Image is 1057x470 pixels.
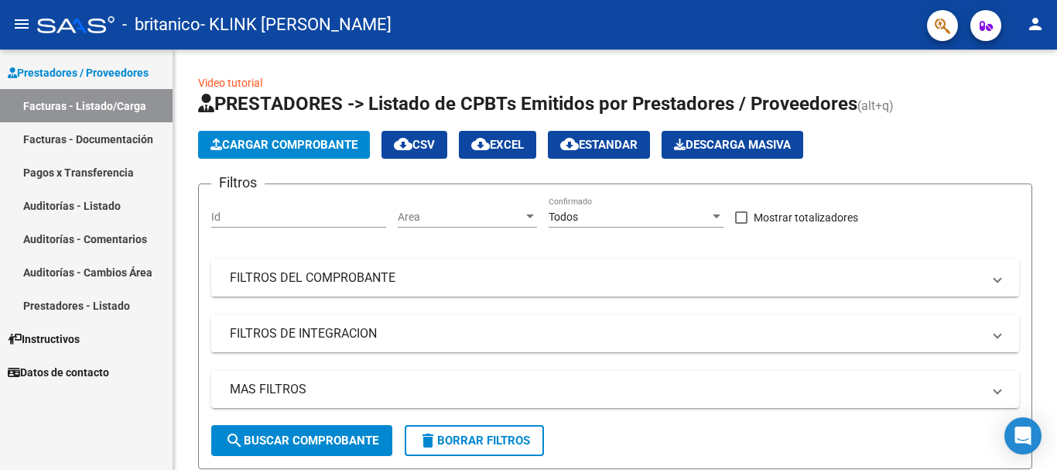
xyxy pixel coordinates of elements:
[405,425,544,456] button: Borrar Filtros
[225,434,378,448] span: Buscar Comprobante
[230,325,982,342] mat-panel-title: FILTROS DE INTEGRACION
[198,93,857,115] span: PRESTADORES -> Listado de CPBTs Emitidos por Prestadores / Proveedores
[230,269,982,286] mat-panel-title: FILTROS DEL COMPROBANTE
[8,331,80,348] span: Instructivos
[12,15,31,33] mat-icon: menu
[211,425,392,456] button: Buscar Comprobante
[122,8,200,42] span: - britanico
[419,431,437,450] mat-icon: delete
[549,211,578,223] span: Todos
[754,208,858,227] span: Mostrar totalizadores
[211,259,1019,297] mat-expansion-panel-header: FILTROS DEL COMPROBANTE
[198,131,370,159] button: Cargar Comprobante
[225,431,244,450] mat-icon: search
[8,64,149,81] span: Prestadores / Proveedores
[419,434,530,448] span: Borrar Filtros
[662,131,803,159] button: Descarga Masiva
[211,315,1019,352] mat-expansion-panel-header: FILTROS DE INTEGRACION
[210,138,357,152] span: Cargar Comprobante
[857,98,894,113] span: (alt+q)
[1004,417,1042,455] div: Open Intercom Messenger
[211,172,265,194] h3: Filtros
[1026,15,1045,33] mat-icon: person
[211,371,1019,408] mat-expansion-panel-header: MAS FILTROS
[198,77,262,89] a: Video tutorial
[459,131,536,159] button: EXCEL
[560,138,638,152] span: Estandar
[471,138,524,152] span: EXCEL
[560,135,579,153] mat-icon: cloud_download
[381,131,447,159] button: CSV
[548,131,650,159] button: Estandar
[230,381,982,398] mat-panel-title: MAS FILTROS
[398,211,523,224] span: Area
[200,8,392,42] span: - KLINK [PERSON_NAME]
[394,135,412,153] mat-icon: cloud_download
[662,131,803,159] app-download-masive: Descarga masiva de comprobantes (adjuntos)
[674,138,791,152] span: Descarga Masiva
[471,135,490,153] mat-icon: cloud_download
[394,138,435,152] span: CSV
[8,364,109,381] span: Datos de contacto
